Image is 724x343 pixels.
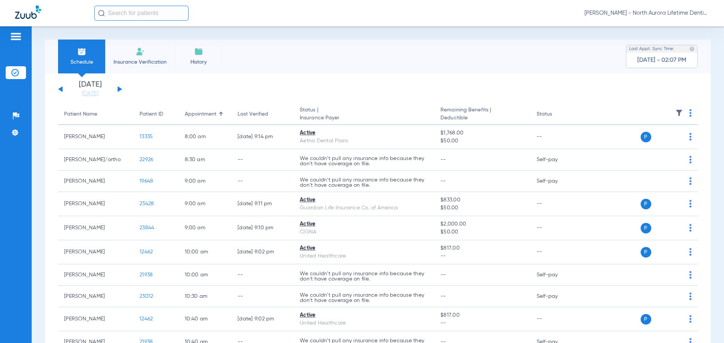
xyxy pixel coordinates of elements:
[531,240,581,264] td: --
[58,240,133,264] td: [PERSON_NAME]
[300,293,428,303] p: We couldn’t pull any insurance info because they don’t have coverage on file.
[440,157,446,162] span: --
[440,272,446,277] span: --
[440,196,524,204] span: $833.00
[179,264,232,286] td: 10:00 AM
[675,109,683,117] img: filter.svg
[140,157,153,162] span: 22926
[300,271,428,282] p: We couldn’t pull any insurance info because they don’t have coverage on file.
[300,196,428,204] div: Active
[300,137,428,145] div: Aetna Dental Plans
[641,199,651,209] span: P
[584,9,709,17] span: [PERSON_NAME] - North Aurora Lifetime Dentistry
[531,307,581,331] td: --
[641,223,651,233] span: P
[689,177,692,185] img: group-dot-blue.svg
[300,228,428,236] div: CIGNA
[98,10,105,17] img: Search Icon
[238,110,268,118] div: Last Verified
[185,110,216,118] div: Appointment
[15,6,41,19] img: Zuub Logo
[232,286,294,307] td: --
[77,47,86,56] img: Schedule
[300,252,428,260] div: United Healthcare
[111,58,169,66] span: Insurance Verification
[232,264,294,286] td: --
[641,314,651,325] span: P
[10,32,22,41] img: hamburger-icon
[179,216,232,240] td: 9:00 AM
[58,125,133,149] td: [PERSON_NAME]
[179,307,232,331] td: 10:40 AM
[58,307,133,331] td: [PERSON_NAME]
[689,271,692,279] img: group-dot-blue.svg
[58,192,133,216] td: [PERSON_NAME]
[64,110,127,118] div: Patient Name
[140,201,154,206] span: 23428
[300,311,428,319] div: Active
[64,58,100,66] span: Schedule
[300,177,428,188] p: We couldn’t pull any insurance info because they don’t have coverage on file.
[179,149,232,171] td: 8:30 AM
[300,220,428,228] div: Active
[689,200,692,207] img: group-dot-blue.svg
[232,240,294,264] td: [DATE] 9:02 PM
[194,47,203,56] img: History
[58,216,133,240] td: [PERSON_NAME]
[440,114,524,122] span: Deductible
[179,192,232,216] td: 9:00 AM
[232,171,294,192] td: --
[94,6,189,21] input: Search for patients
[140,249,153,255] span: 12462
[58,264,133,286] td: [PERSON_NAME]
[689,109,692,117] img: group-dot-blue.svg
[440,178,446,184] span: --
[689,293,692,300] img: group-dot-blue.svg
[689,133,692,140] img: group-dot-blue.svg
[440,252,524,260] span: --
[232,216,294,240] td: [DATE] 9:10 PM
[440,220,524,228] span: $2,000.00
[140,110,163,118] div: Patient ID
[179,240,232,264] td: 10:00 AM
[531,216,581,240] td: --
[300,244,428,252] div: Active
[531,104,581,125] th: Status
[140,225,154,230] span: 23844
[641,132,651,142] span: P
[232,125,294,149] td: [DATE] 9:14 PM
[689,156,692,163] img: group-dot-blue.svg
[64,110,97,118] div: Patient Name
[140,272,153,277] span: 21938
[637,56,686,64] span: [DATE] - 02:07 PM
[140,294,153,299] span: 23012
[531,171,581,192] td: Self-pay
[434,104,530,125] th: Remaining Benefits |
[300,129,428,137] div: Active
[440,137,524,145] span: $50.00
[181,58,216,66] span: History
[531,286,581,307] td: Self-pay
[440,319,524,327] span: --
[300,319,428,327] div: United Healthcare
[294,104,434,125] th: Status |
[641,247,651,258] span: P
[58,149,133,171] td: [PERSON_NAME]/ortho
[689,224,692,232] img: group-dot-blue.svg
[531,125,581,149] td: --
[179,171,232,192] td: 9:00 AM
[232,307,294,331] td: [DATE] 9:02 PM
[232,192,294,216] td: [DATE] 9:11 PM
[440,204,524,212] span: $50.00
[440,129,524,137] span: $1,768.00
[300,156,428,166] p: We couldn’t pull any insurance info because they don’t have coverage on file.
[440,244,524,252] span: $817.00
[440,311,524,319] span: $817.00
[58,171,133,192] td: [PERSON_NAME]
[629,45,674,53] span: Last Appt. Sync Time:
[140,316,153,322] span: 12462
[300,204,428,212] div: Guardian Life Insurance Co. of America
[179,125,232,149] td: 8:00 AM
[531,264,581,286] td: Self-pay
[58,286,133,307] td: [PERSON_NAME]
